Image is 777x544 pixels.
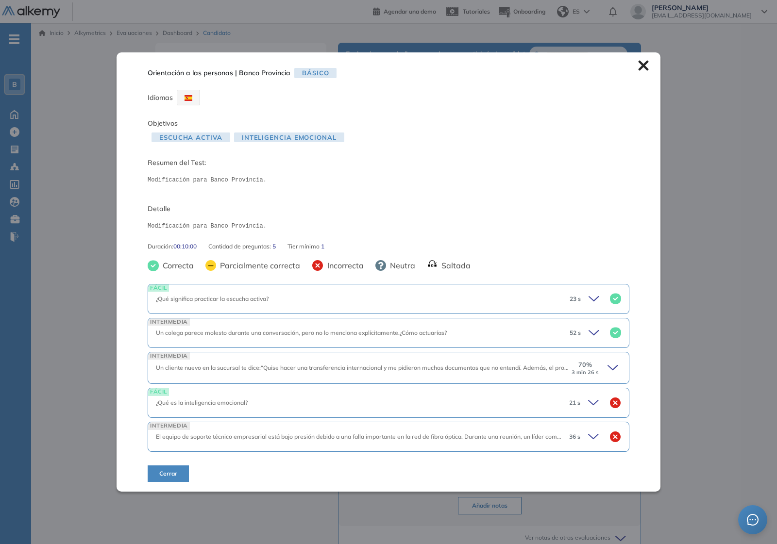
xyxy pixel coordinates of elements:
[152,132,230,143] span: Escucha activa
[294,68,337,78] span: Básico
[569,398,580,407] span: 21 s
[148,242,173,251] span: Duración :
[148,422,190,429] span: INTERMEDIA
[185,95,192,101] img: ESP
[159,260,194,271] span: Correcta
[321,242,324,251] span: 1
[148,176,629,184] pre: Modificación para Banco Provincia.
[572,369,599,376] small: 3 min 26 s
[173,242,197,251] span: 00:10:00
[569,432,580,441] span: 36 s
[148,204,629,214] span: Detalle
[148,158,629,168] span: Resumen del Test:
[272,242,276,251] span: 5
[148,318,190,326] span: INTERMEDIA
[148,284,169,292] span: FÁCIL
[570,295,581,303] span: 23 s
[148,388,169,396] span: FÁCIL
[148,465,189,482] button: Cerrar
[216,260,300,271] span: Parcialmente correcta
[148,352,190,360] span: INTERMEDIA
[386,260,415,271] span: Neutra
[159,469,177,478] span: Cerrar
[148,119,178,128] span: Objetivos
[578,360,592,369] span: 70 %
[148,93,173,102] span: Idiomas
[156,399,248,406] span: ¿Qué es la inteligencia emocional?
[746,513,759,526] span: message
[438,260,471,271] span: Saltada
[148,68,290,78] span: Orientación a las personas | Banco Provincia
[234,132,344,143] span: Inteligencia Emocional
[570,329,581,337] span: 52 s
[148,222,629,231] pre: Modificación para Banco Provincia.
[287,242,321,251] span: Tier mínimo
[208,242,272,251] span: Cantidad de preguntas:
[156,295,269,302] span: ¿Qué significa practicar la escucha activa?
[323,260,364,271] span: Incorrecta
[156,329,447,336] span: Un colega parece molesto durante una conversación, pero no lo menciona explícitamente.¿Cómo actua...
